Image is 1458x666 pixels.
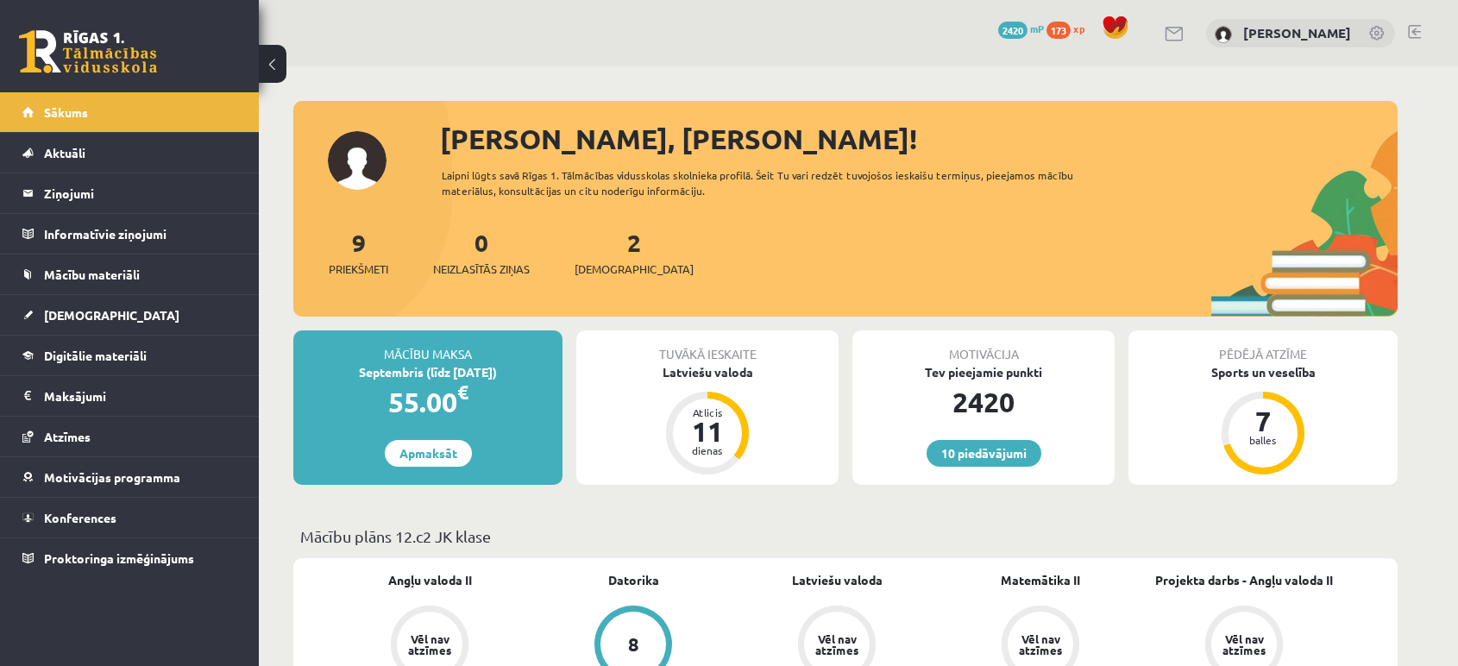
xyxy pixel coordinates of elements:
span: € [457,380,468,405]
a: Digitālie materiāli [22,336,237,375]
div: Tev pieejamie punkti [852,363,1115,381]
div: Laipni lūgts savā Rīgas 1. Tālmācības vidusskolas skolnieka profilā. Šeit Tu vari redzēt tuvojošo... [442,167,1104,198]
span: Priekšmeti [329,261,388,278]
a: Latviešu valoda [792,571,883,589]
a: Aktuāli [22,133,237,173]
div: Sports un veselība [1128,363,1398,381]
div: dienas [682,445,733,456]
div: Septembris (līdz [DATE]) [293,363,562,381]
legend: Ziņojumi [44,173,237,213]
div: Vēl nav atzīmes [1016,633,1065,656]
a: Rīgas 1. Tālmācības vidusskola [19,30,157,73]
a: Latviešu valoda Atlicis 11 dienas [576,363,839,477]
div: Latviešu valoda [576,363,839,381]
a: 10 piedāvājumi [927,440,1041,467]
a: 0Neizlasītās ziņas [433,227,530,278]
a: Projekta darbs - Angļu valoda II [1155,571,1333,589]
img: Jekaterina Zeļeņina [1215,26,1232,43]
span: Proktoringa izmēģinājums [44,550,194,566]
span: [DEMOGRAPHIC_DATA] [575,261,694,278]
div: Vēl nav atzīmes [405,633,454,656]
a: Motivācijas programma [22,457,237,497]
div: Motivācija [852,330,1115,363]
a: Sākums [22,92,237,132]
a: Informatīvie ziņojumi [22,214,237,254]
div: 7 [1237,407,1289,435]
div: Vēl nav atzīmes [813,633,861,656]
a: [DEMOGRAPHIC_DATA] [22,295,237,335]
a: 173 xp [1046,22,1093,35]
a: Mācību materiāli [22,254,237,294]
a: Konferences [22,498,237,537]
div: 8 [628,635,639,654]
div: Atlicis [682,407,733,418]
div: Vēl nav atzīmes [1220,633,1268,656]
a: Atzīmes [22,417,237,456]
div: Pēdējā atzīme [1128,330,1398,363]
span: 173 [1046,22,1071,39]
div: 2420 [852,381,1115,423]
a: Apmaksāt [385,440,472,467]
span: Aktuāli [44,145,85,160]
a: [PERSON_NAME] [1243,24,1351,41]
a: Datorika [608,571,659,589]
a: Angļu valoda II [388,571,472,589]
a: 9Priekšmeti [329,227,388,278]
legend: Maksājumi [44,376,237,416]
div: [PERSON_NAME], [PERSON_NAME]! [440,118,1398,160]
p: Mācību plāns 12.c2 JK klase [300,525,1391,548]
span: Mācību materiāli [44,267,140,282]
a: Proktoringa izmēģinājums [22,538,237,578]
a: 2[DEMOGRAPHIC_DATA] [575,227,694,278]
span: 2420 [998,22,1028,39]
div: balles [1237,435,1289,445]
span: Neizlasītās ziņas [433,261,530,278]
span: Atzīmes [44,429,91,444]
div: Tuvākā ieskaite [576,330,839,363]
legend: Informatīvie ziņojumi [44,214,237,254]
span: mP [1030,22,1044,35]
div: 11 [682,418,733,445]
span: Konferences [44,510,116,525]
span: Digitālie materiāli [44,348,147,363]
span: xp [1073,22,1084,35]
a: 2420 mP [998,22,1044,35]
a: Matemātika II [1001,571,1080,589]
span: Sākums [44,104,88,120]
div: Mācību maksa [293,330,562,363]
span: Motivācijas programma [44,469,180,485]
a: Maksājumi [22,376,237,416]
span: [DEMOGRAPHIC_DATA] [44,307,179,323]
a: Sports un veselība 7 balles [1128,363,1398,477]
a: Ziņojumi [22,173,237,213]
div: 55.00 [293,381,562,423]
